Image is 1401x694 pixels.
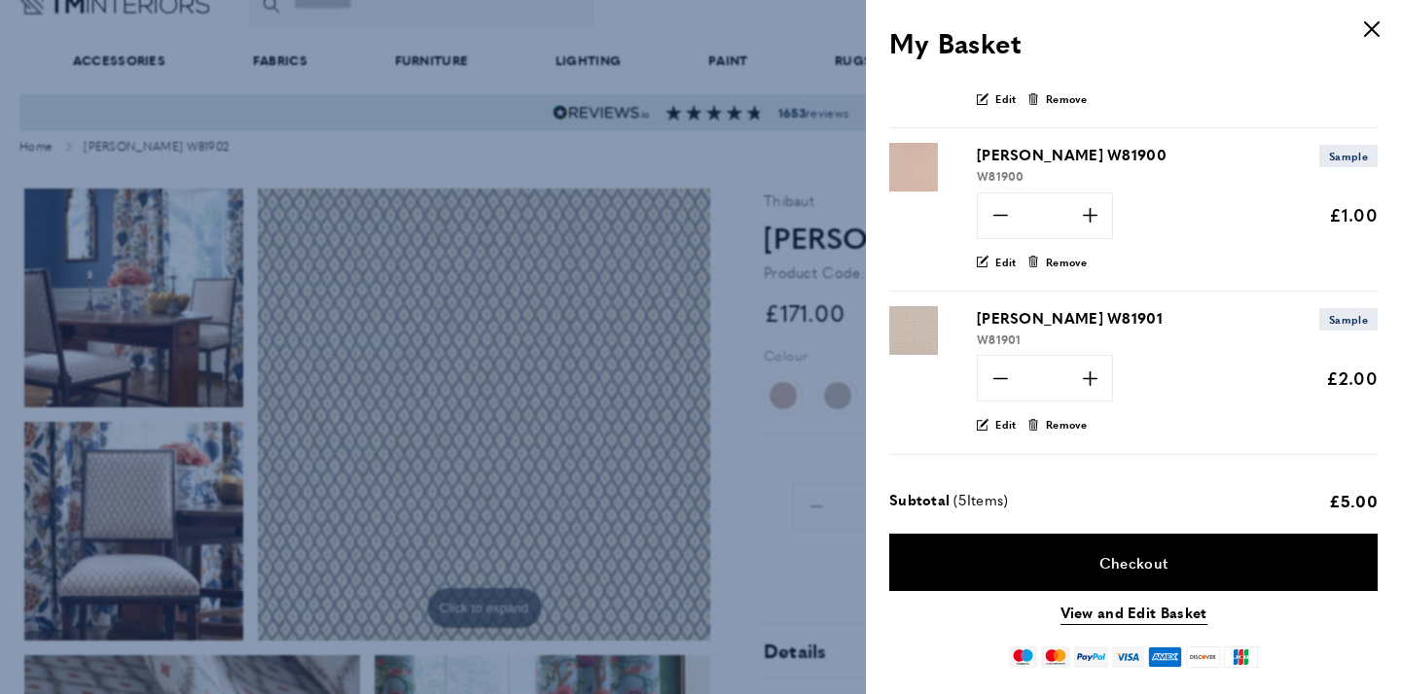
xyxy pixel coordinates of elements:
span: Sample [1319,145,1378,168]
a: Edit product "Josephine W81900" [977,254,1017,271]
span: W81900 [977,167,1024,185]
span: ( Items) [953,488,1008,513]
a: View and Edit Basket [1060,601,1207,625]
span: Edit [995,416,1016,434]
img: american-express [1148,646,1182,668]
img: mastercard [1041,646,1069,668]
span: Subtotal [889,488,950,513]
button: Close panel [1352,10,1391,49]
a: Checkout [889,534,1378,591]
h3: My Basket [889,23,1378,61]
span: [PERSON_NAME] W81900 [977,143,1167,166]
span: Edit [995,254,1016,271]
span: Edit [995,90,1016,108]
span: £5.00 [1329,489,1379,512]
a: Edit product "Josephine W81902" [977,90,1017,108]
span: £2.00 [1326,365,1379,390]
a: Product "Josephine W81901" [889,306,962,361]
span: [PERSON_NAME] W81901 [977,306,1163,330]
a: Product "Josephine W81900" [889,143,962,197]
button: Remove product "Josephine W81901" from cart [1027,416,1088,434]
span: £1.00 [1329,202,1379,226]
img: visa [1112,646,1144,668]
img: maestro [1009,646,1037,668]
a: Edit product "Josephine W81901" [977,416,1017,434]
button: Remove product "Josephine W81902" from cart [1027,90,1088,108]
span: Remove [1046,90,1088,108]
span: W81901 [977,330,1022,348]
span: 5 [958,489,966,509]
img: paypal [1074,646,1108,668]
img: jcb [1224,646,1258,668]
span: Remove [1046,416,1088,434]
img: discover [1186,646,1220,668]
span: Remove [1046,254,1088,271]
button: Remove product "Josephine W81900" from cart [1027,254,1088,271]
span: Sample [1319,308,1378,331]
